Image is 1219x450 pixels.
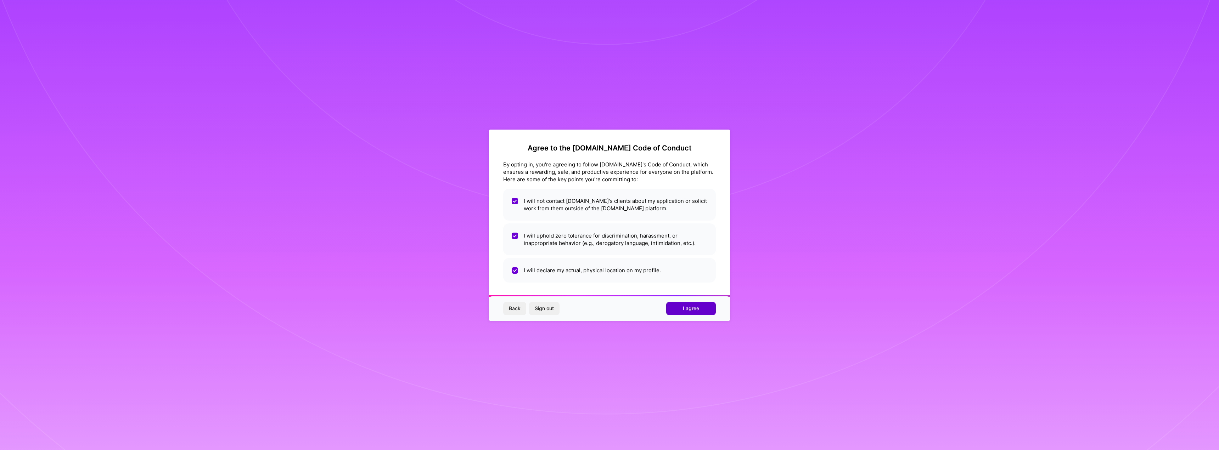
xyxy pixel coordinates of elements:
span: Sign out [535,305,554,312]
button: I agree [666,302,716,315]
span: I agree [683,305,699,312]
div: By opting in, you're agreeing to follow [DOMAIN_NAME]'s Code of Conduct, which ensures a rewardin... [503,161,716,183]
li: I will declare my actual, physical location on my profile. [503,258,716,283]
li: I will uphold zero tolerance for discrimination, harassment, or inappropriate behavior (e.g., der... [503,223,716,255]
li: I will not contact [DOMAIN_NAME]'s clients about my application or solicit work from them outside... [503,189,716,221]
h2: Agree to the [DOMAIN_NAME] Code of Conduct [503,144,716,152]
button: Back [503,302,526,315]
span: Back [509,305,521,312]
button: Sign out [529,302,560,315]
